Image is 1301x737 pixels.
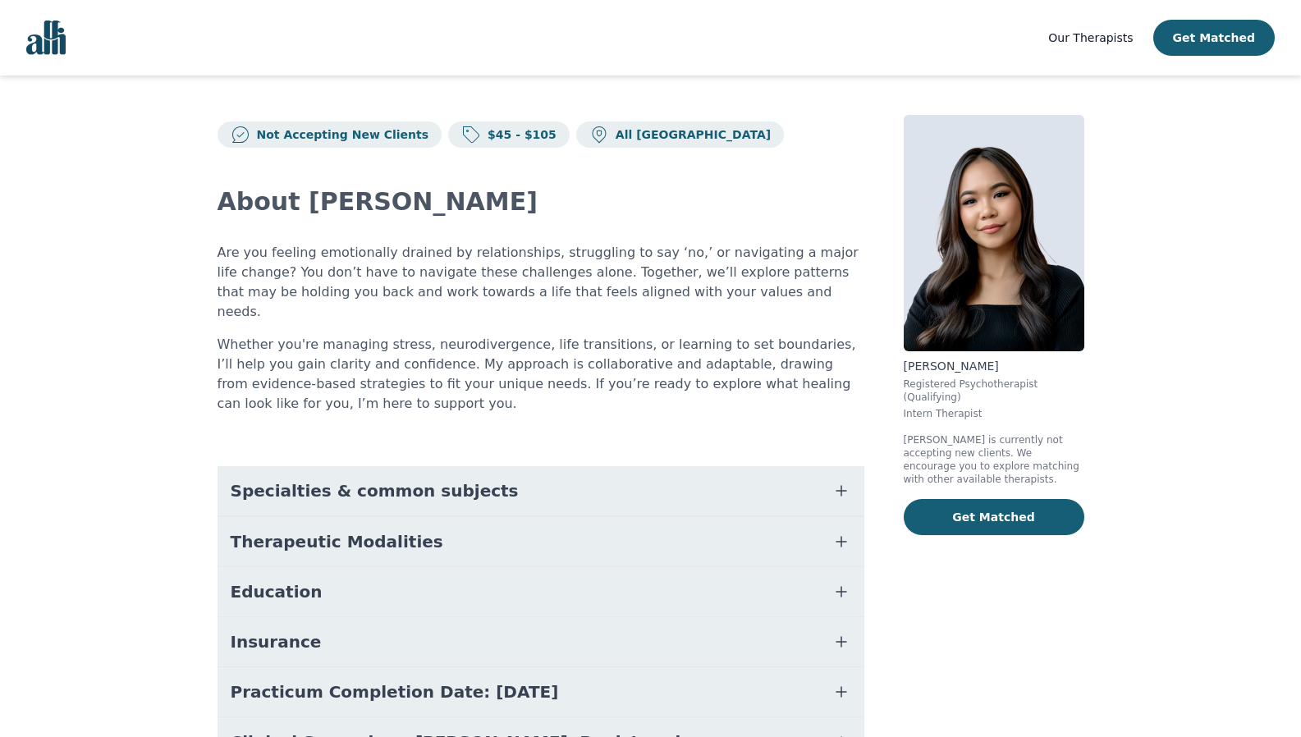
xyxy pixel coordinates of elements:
[218,567,864,616] button: Education
[218,187,864,217] h2: About [PERSON_NAME]
[1048,31,1133,44] span: Our Therapists
[904,433,1084,486] p: [PERSON_NAME] is currently not accepting new clients. We encourage you to explore matching with o...
[904,499,1084,535] button: Get Matched
[231,680,559,703] span: Practicum Completion Date: [DATE]
[904,407,1084,420] p: Intern Therapist
[26,21,66,55] img: alli logo
[218,466,864,515] button: Specialties & common subjects
[1048,28,1133,48] a: Our Therapists
[218,517,864,566] button: Therapeutic Modalities
[218,667,864,716] button: Practicum Completion Date: [DATE]
[231,479,519,502] span: Specialties & common subjects
[231,580,323,603] span: Education
[250,126,429,143] p: Not Accepting New Clients
[231,530,443,553] span: Therapeutic Modalities
[231,630,322,653] span: Insurance
[218,243,864,322] p: Are you feeling emotionally drained by relationships, struggling to say ‘no,’ or navigating a maj...
[904,358,1084,374] p: [PERSON_NAME]
[904,115,1084,351] img: Erika_Olis
[218,335,864,414] p: Whether you're managing stress, neurodivergence, life transitions, or learning to set boundaries,...
[218,617,864,666] button: Insurance
[481,126,557,143] p: $45 - $105
[609,126,771,143] p: All [GEOGRAPHIC_DATA]
[1153,20,1275,56] button: Get Matched
[904,378,1084,404] p: Registered Psychotherapist (Qualifying)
